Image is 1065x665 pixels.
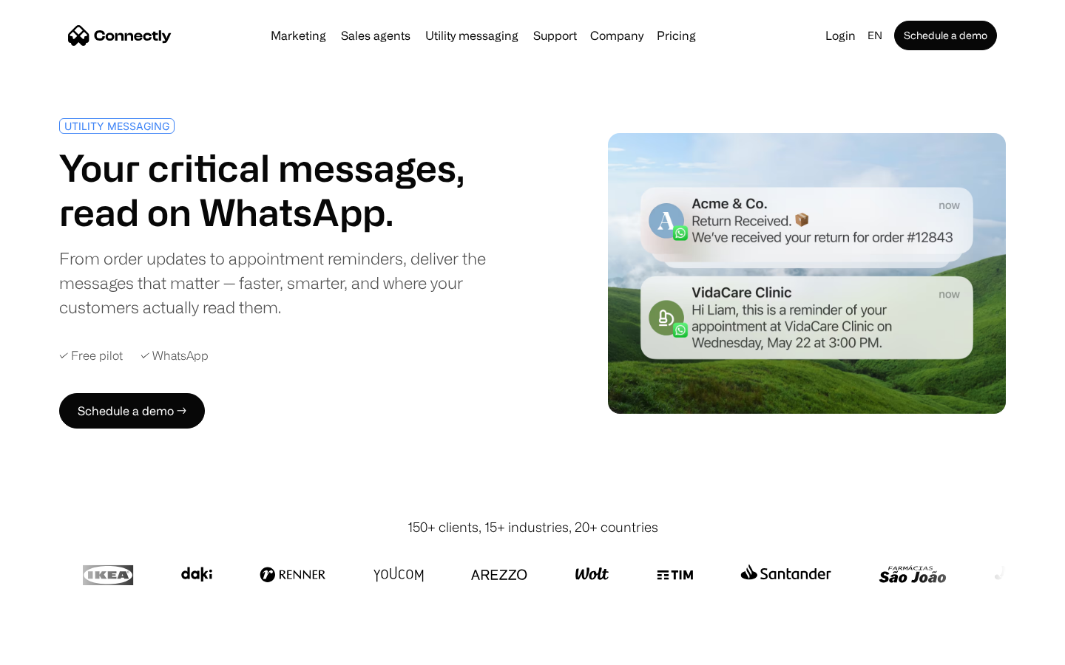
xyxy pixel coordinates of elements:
div: 150+ clients, 15+ industries, 20+ countries [408,517,658,537]
a: Utility messaging [419,30,524,41]
a: Sales agents [335,30,416,41]
a: Schedule a demo [894,21,997,50]
a: Login [819,25,862,46]
a: Schedule a demo → [59,393,205,429]
a: Pricing [651,30,702,41]
div: From order updates to appointment reminders, deliver the messages that matter — faster, smarter, ... [59,246,527,319]
a: Marketing [265,30,332,41]
h1: Your critical messages, read on WhatsApp. [59,146,527,234]
div: UTILITY MESSAGING [64,120,169,132]
div: ✓ Free pilot [59,349,123,363]
aside: Language selected: English [15,638,89,660]
div: en [868,25,882,46]
ul: Language list [30,639,89,660]
div: Company [590,25,643,46]
a: Support [527,30,583,41]
div: ✓ WhatsApp [141,349,209,363]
